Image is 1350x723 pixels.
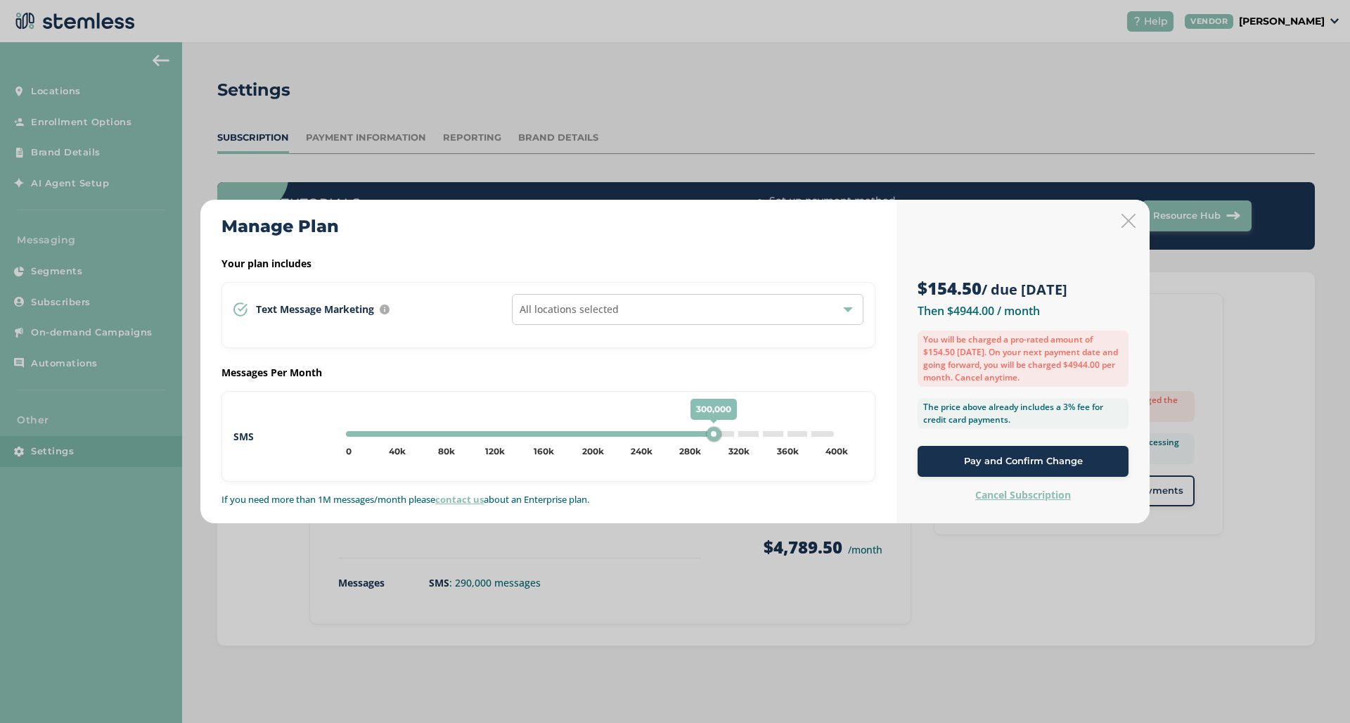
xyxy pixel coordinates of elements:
[679,445,701,458] div: 280k
[918,276,982,300] strong: $154.50
[346,445,352,458] div: 0
[631,445,652,458] div: 240k
[221,256,875,271] label: Your plan includes
[1280,655,1350,723] iframe: Chat Widget
[520,302,619,316] span: All locations selected
[777,445,799,458] div: 360k
[918,446,1129,477] button: Pay and Confirm Change
[380,305,390,314] img: icon-info-236977d2.svg
[435,493,484,506] a: contact us
[825,445,848,458] div: 400k
[438,445,455,458] div: 80k
[964,454,1083,468] span: Pay and Confirm Change
[690,399,737,420] span: 300,000
[221,493,875,507] p: If you need more than 1M messages/month please about an Enterprise plan.
[918,331,1129,387] label: You will be charged a pro-rated amount of $154.50 [DATE]. On your next payment date and going for...
[918,398,1129,429] label: The price above already includes a 3% fee for credit card payments.
[256,305,374,314] span: Text Message Marketing
[975,488,1071,502] label: Cancel Subscription
[485,445,505,458] div: 120k
[582,445,604,458] div: 200k
[233,429,329,444] label: SMS
[918,277,1129,300] h3: / due [DATE]
[221,214,339,239] h2: Manage Plan
[389,445,406,458] div: 40k
[728,445,750,458] div: 320k
[221,365,875,380] label: Messages Per Month
[918,303,1040,319] label: Then $4944.00 / month
[534,445,554,458] div: 160k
